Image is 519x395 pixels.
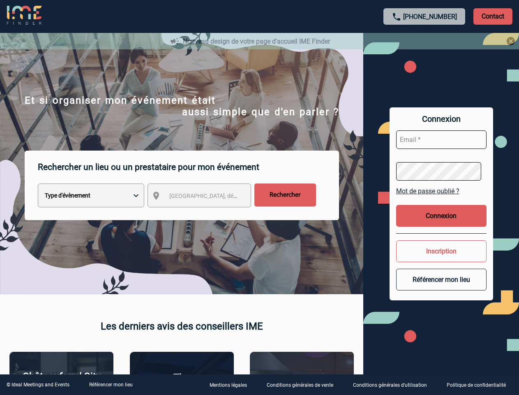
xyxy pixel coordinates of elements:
p: Conditions générales d'utilisation [353,383,427,388]
a: Conditions générales de vente [260,381,346,389]
p: Politique de confidentialité [447,383,506,388]
a: Politique de confidentialité [440,381,519,389]
p: Mentions légales [210,383,247,388]
p: Conditions générales de vente [267,383,333,388]
div: © Ideal Meetings and Events [7,382,69,388]
a: Référencer mon lieu [89,382,133,388]
a: Mentions légales [203,381,260,389]
a: Conditions générales d'utilisation [346,381,440,389]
